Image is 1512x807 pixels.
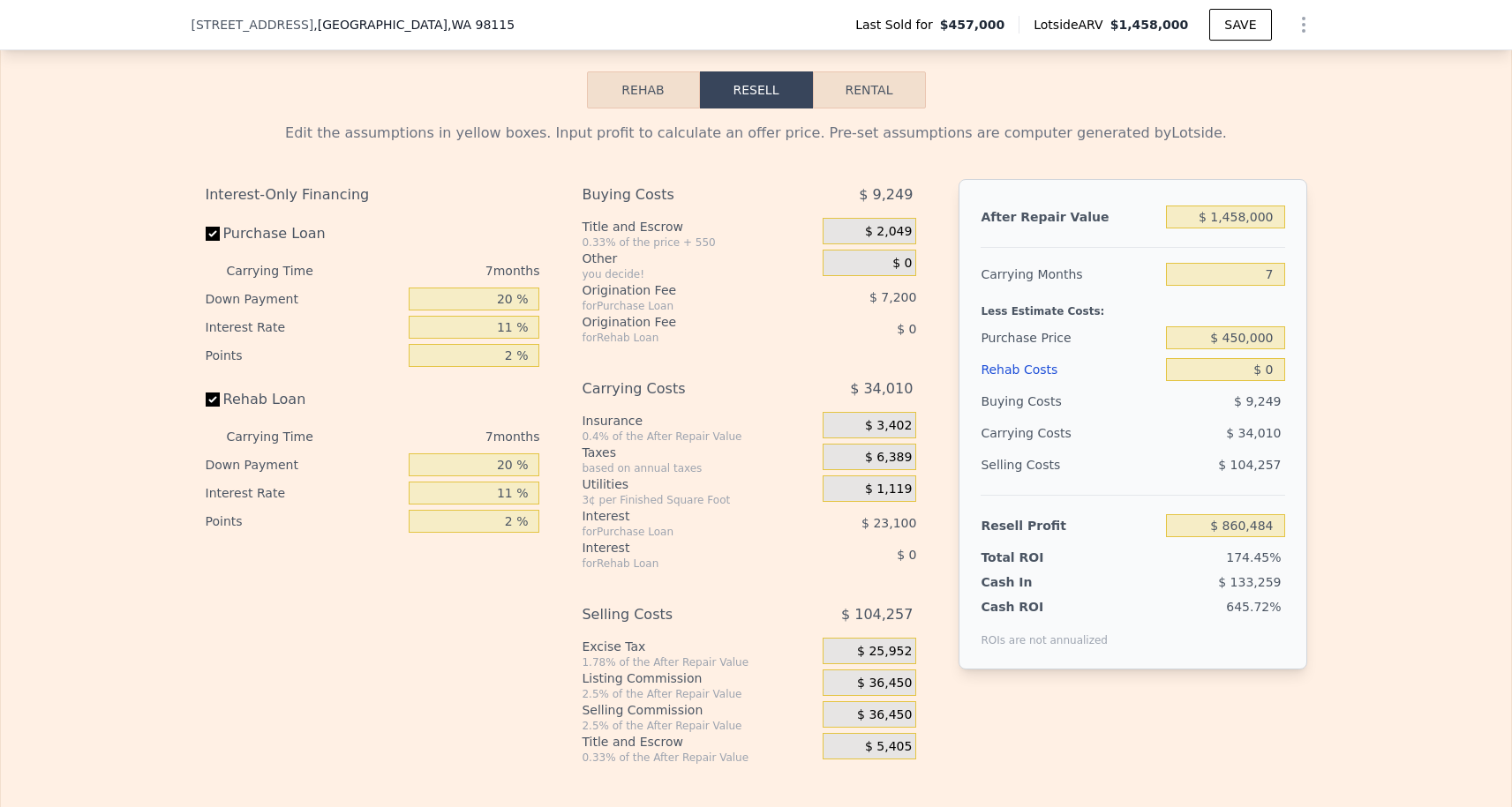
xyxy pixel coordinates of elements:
[981,290,1284,322] div: Less Estimate Costs:
[582,539,779,557] div: Interest
[582,475,816,493] div: Utilities
[582,719,816,733] div: 2.5% of the After Repair Value
[1226,600,1281,614] span: 645.72%
[582,267,816,281] div: you decide!
[841,599,913,631] span: $ 104,257
[582,461,816,475] div: based on annual taxes
[981,573,1091,591] div: Cash In
[1234,394,1281,408] span: $ 9,249
[192,16,314,34] span: [STREET_ADDRESS]
[1286,7,1321,42] button: Show Options
[582,250,816,267] div: Other
[582,331,779,345] div: for Rehab Loan
[1218,575,1281,589] span: $ 133,259
[897,548,916,562] span: $ 0
[1226,550,1281,564] span: 174.45%
[582,557,779,571] div: for Rehab Loan
[349,257,540,285] div: 7 months
[981,354,1159,385] div: Rehab Costs
[850,373,913,405] span: $ 34,010
[227,257,342,285] div: Carrying Time
[981,549,1091,566] div: Total ROI
[582,669,816,687] div: Listing Commission
[981,201,1159,233] div: After Repair Value
[859,179,913,211] span: $ 9,249
[813,71,926,108] button: Rental
[227,422,342,451] div: Carrying Time
[869,290,916,304] span: $ 7,200
[865,739,912,755] span: $ 5,405
[582,525,779,539] div: for Purchase Loan
[981,616,1108,647] div: ROIs are not annualized
[582,373,779,405] div: Carrying Costs
[587,71,700,108] button: Rehab
[582,687,816,701] div: 2.5% of the After Repair Value
[897,322,916,336] span: $ 0
[582,218,816,235] div: Title and Escrow
[861,516,916,530] span: $ 23,100
[206,479,402,507] div: Interest Rate
[206,507,402,535] div: Points
[582,733,816,751] div: Title and Escrow
[582,751,816,765] div: 0.33% of the After Repair Value
[865,224,912,240] span: $ 2,049
[582,444,816,461] div: Taxes
[582,430,816,444] div: 0.4% of the After Repair Value
[448,18,515,32] span: , WA 98115
[206,451,402,479] div: Down Payment
[206,227,220,241] input: Purchase Loan
[981,385,1159,417] div: Buying Costs
[981,598,1108,616] div: Cash ROI
[892,256,912,272] span: $ 0
[206,285,402,313] div: Down Payment
[206,384,402,415] label: Rehab Loan
[855,16,940,34] span: Last Sold for
[981,258,1159,290] div: Carrying Months
[1218,458,1281,472] span: $ 104,257
[582,412,816,430] div: Insurance
[582,599,779,631] div: Selling Costs
[313,16,515,34] span: , [GEOGRAPHIC_DATA]
[206,392,220,407] input: Rehab Loan
[700,71,813,108] button: Resell
[981,449,1159,481] div: Selling Costs
[940,16,1005,34] span: $457,000
[1226,426,1281,440] span: $ 34,010
[206,341,402,370] div: Points
[865,482,912,497] span: $ 1,119
[1034,16,1110,34] span: Lotside ARV
[582,299,779,313] div: for Purchase Loan
[349,422,540,451] div: 7 months
[206,179,540,211] div: Interest-Only Financing
[582,507,779,525] div: Interest
[1110,18,1189,32] span: $1,458,000
[582,493,816,507] div: 3¢ per Finished Square Foot
[582,281,779,299] div: Origination Fee
[582,313,779,331] div: Origination Fee
[582,655,816,669] div: 1.78% of the After Repair Value
[865,450,912,466] span: $ 6,389
[206,313,402,341] div: Interest Rate
[582,235,816,250] div: 0.33% of the price + 550
[582,638,816,655] div: Excise Tax
[206,218,402,250] label: Purchase Loan
[206,123,1307,144] div: Edit the assumptions in yellow boxes. Input profit to calculate an offer price. Pre-set assumptio...
[981,417,1091,449] div: Carrying Costs
[582,179,779,211] div: Buying Costs
[1209,9,1271,41] button: SAVE
[857,707,912,723] span: $ 36,450
[981,510,1159,542] div: Resell Profit
[857,676,912,691] span: $ 36,450
[857,644,912,660] span: $ 25,952
[865,418,912,434] span: $ 3,402
[981,322,1159,354] div: Purchase Price
[582,701,816,719] div: Selling Commission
